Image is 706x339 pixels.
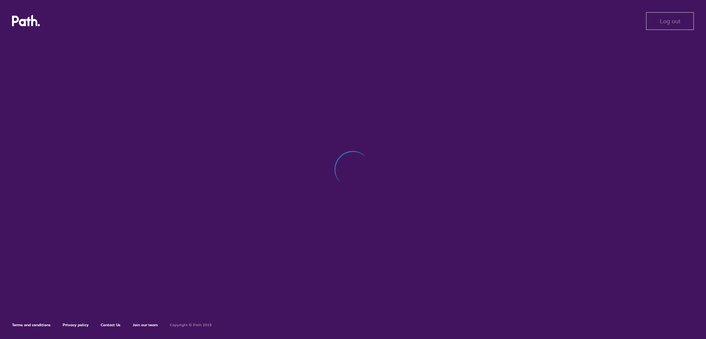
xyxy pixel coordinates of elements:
span: Log out [660,18,680,24]
a: Terms and conditions [12,322,51,327]
a: Contact Us [101,322,121,327]
button: Log out [646,12,694,30]
a: Privacy policy [63,322,89,327]
a: Join our team [133,322,158,327]
h6: Copyright © Path 2018 [170,323,212,327]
